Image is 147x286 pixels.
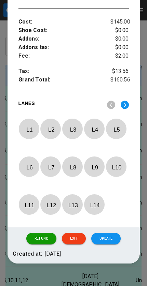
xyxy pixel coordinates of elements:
p: L 4 [84,122,106,138]
p: $0.00 [110,26,129,35]
p: Shoe Cost : [18,26,110,35]
p: L 14 [84,197,106,213]
button: Exit [62,233,86,244]
p: Grand Total : [18,76,110,86]
p: $0.00 [110,35,129,43]
p: L 6 [18,160,41,176]
p: L 2 [40,122,63,138]
p: Created at: [13,250,42,258]
p: L 9 [84,160,106,176]
p: L 7 [40,160,63,176]
p: LANES [18,100,102,109]
p: L 11 [18,197,41,213]
p: $2.00 [110,52,129,60]
p: L 13 [62,197,84,213]
p: $160.56 [110,76,129,86]
p: $0.00 [110,43,129,52]
p: Tax : [18,67,110,76]
p: L 8 [62,160,84,176]
button: Refund [26,233,56,244]
button: Update [91,233,121,244]
p: L 3 [62,122,84,138]
p: Cost : [18,18,110,26]
p: L 1 [18,122,41,138]
p: Fee : [18,52,110,60]
p: L 5 [106,122,128,138]
p: $145.00 [110,18,129,26]
img: nav_left.svg [107,101,115,109]
p: Addons tax : [18,43,110,52]
p: Addons : [18,35,110,43]
p: L 12 [40,197,63,213]
img: right.svg [121,101,129,109]
p: [DATE] [45,250,61,258]
p: L 10 [106,160,128,176]
p: $13.56 [110,67,129,76]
